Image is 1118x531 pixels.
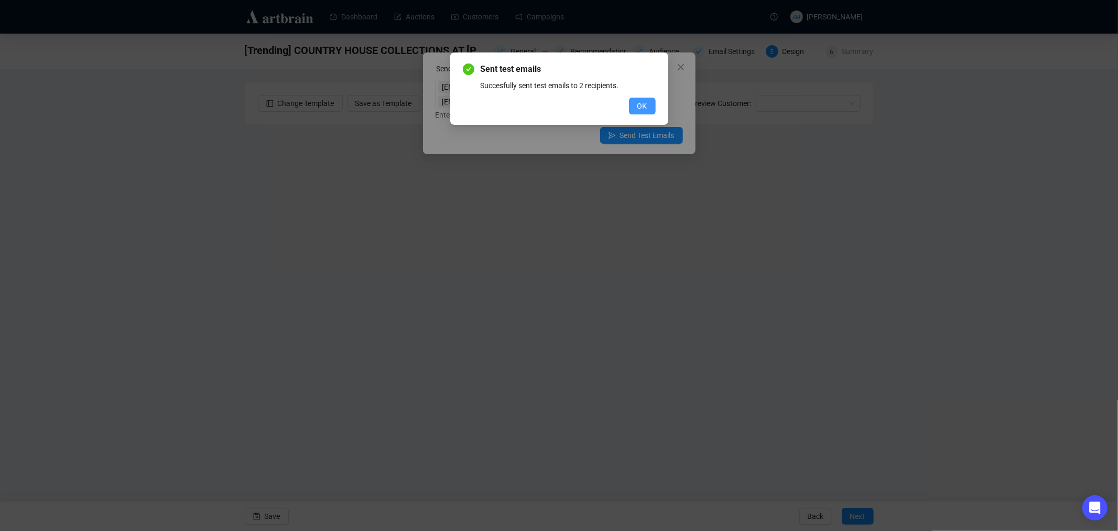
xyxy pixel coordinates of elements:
div: Open Intercom Messenger [1082,495,1108,521]
div: Succesfully sent test emails to 2 recipients. [481,80,656,91]
span: OK [637,100,647,112]
span: check-circle [463,63,474,75]
button: OK [629,98,656,114]
span: Sent test emails [481,63,656,76]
